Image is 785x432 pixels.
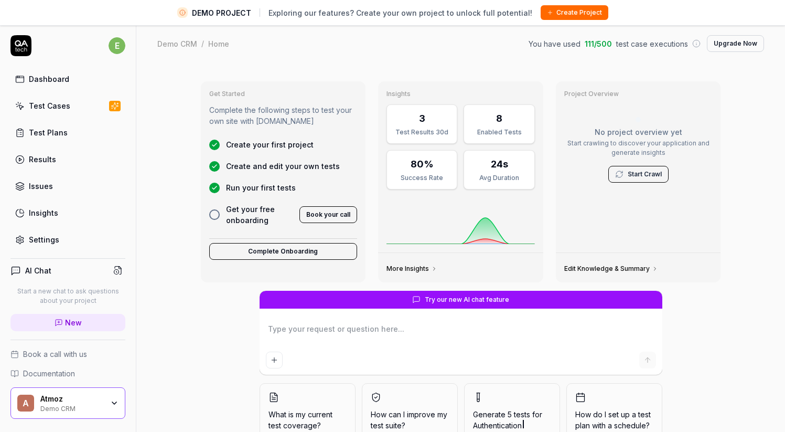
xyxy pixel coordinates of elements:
[575,409,653,431] span: How do I set up a test plan with a schedule?
[268,409,347,431] span: What is my current test coverage?
[157,38,197,49] div: Demo CRM
[10,69,125,89] a: Dashboard
[564,90,713,98] h3: Project Overview
[10,368,125,379] a: Documentation
[29,127,68,138] div: Test Plans
[491,157,508,171] div: 24s
[226,161,340,172] span: Create and edit your own tests
[29,181,53,192] div: Issues
[10,96,125,116] a: Test Cases
[299,208,357,219] a: Book your call
[541,5,608,20] button: Create Project
[209,104,358,127] p: Complete the following steps to test your own site with [DOMAIN_NAME]
[226,204,294,226] span: Get your free onboarding
[29,234,59,245] div: Settings
[564,139,713,157] p: Start crawling to discover your application and generate insights
[266,352,283,368] button: Add attachment
[65,317,82,328] span: New
[23,349,87,360] span: Book a call with us
[10,149,125,170] a: Results
[393,128,450,137] div: Test Results 30d
[707,35,764,52] button: Upgrade Now
[10,229,125,250] a: Settings
[299,206,357,223] button: Book your call
[425,295,509,304] span: Try our new AI chat feature
[109,37,125,54] span: e
[25,265,51,276] h4: AI Chat
[29,73,69,85] div: Dashboard
[371,409,449,431] span: How can I improve my test suite?
[201,38,204,49] div: /
[564,127,713,138] p: No project overview yet
[209,90,358,98] h3: Get Started
[470,128,528,137] div: Enabled Tests
[40,404,103,412] div: Demo CRM
[473,421,522,430] span: Authentication
[10,122,125,143] a: Test Plans
[628,170,662,179] a: Start Crawl
[268,7,532,18] span: Exploring our features? Create your own project to unlock full potential!
[10,203,125,223] a: Insights
[496,111,502,125] div: 8
[29,207,58,218] div: Insights
[473,409,551,431] span: Generate 5 tests for
[419,111,425,125] div: 3
[10,349,125,360] a: Book a call with us
[109,35,125,56] button: e
[226,139,314,150] span: Create your first project
[564,265,658,273] a: Edit Knowledge & Summary
[616,38,688,49] span: test case executions
[23,368,75,379] span: Documentation
[10,387,125,419] button: AAtmozDemo CRM
[208,38,229,49] div: Home
[529,38,580,49] span: You have used
[585,38,612,49] span: 111 / 500
[10,287,125,305] p: Start a new chat to ask questions about your project
[10,176,125,196] a: Issues
[192,7,251,18] span: DEMO PROJECT
[209,243,358,260] button: Complete Onboarding
[470,173,528,183] div: Avg Duration
[226,182,296,193] span: Run your first tests
[10,314,125,331] a: New
[411,157,434,171] div: 80%
[17,395,34,412] span: A
[386,265,437,273] a: More Insights
[386,90,535,98] h3: Insights
[29,154,56,165] div: Results
[393,173,450,183] div: Success Rate
[40,394,103,404] div: Atmoz
[29,100,70,111] div: Test Cases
